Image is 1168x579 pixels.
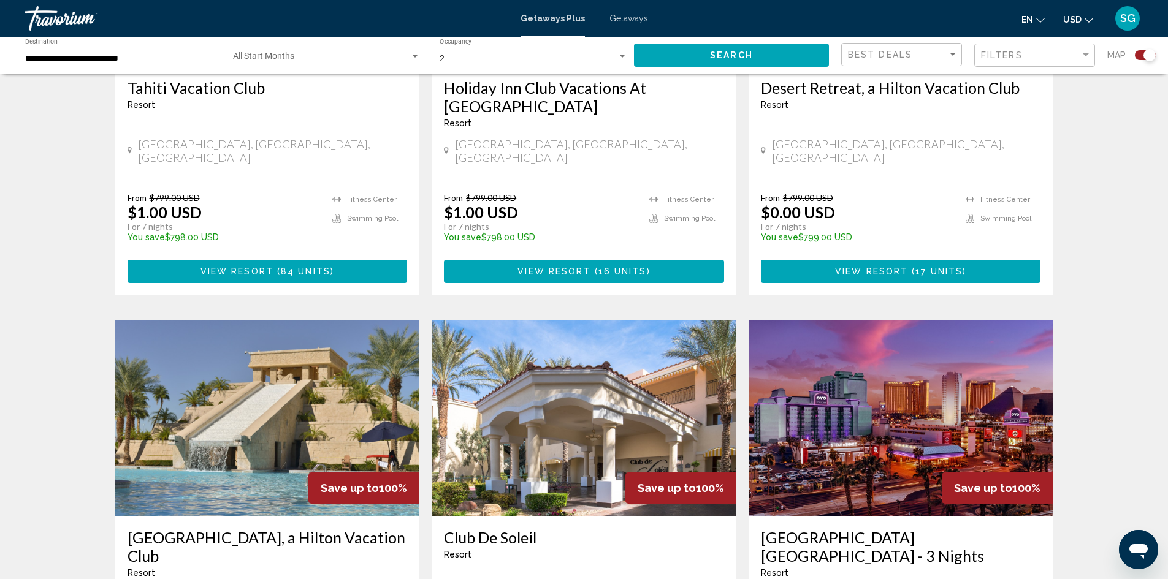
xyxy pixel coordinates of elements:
div: 100% [942,472,1053,504]
span: en [1021,15,1033,25]
span: Resort [761,100,788,110]
button: Search [634,44,829,66]
a: [GEOGRAPHIC_DATA], a Hilton Vacation Club [128,528,408,565]
span: You save [444,232,481,242]
a: Getaways [609,13,648,23]
span: SG [1120,12,1136,25]
p: $798.00 USD [128,232,321,242]
span: ( ) [273,267,334,277]
span: 16 units [598,267,647,277]
span: From [128,192,147,203]
span: [GEOGRAPHIC_DATA], [GEOGRAPHIC_DATA], [GEOGRAPHIC_DATA] [455,137,724,164]
a: Desert Retreat, a Hilton Vacation Club [761,78,1041,97]
span: Swimming Pool [664,214,715,222]
span: 17 units [915,267,963,277]
button: View Resort(17 units) [761,260,1041,282]
a: Travorium [25,6,508,31]
p: For 7 nights [128,221,321,232]
p: $0.00 USD [761,203,835,221]
span: 2 [440,53,445,63]
p: $1.00 USD [128,203,202,221]
p: $1.00 USD [444,203,518,221]
span: [GEOGRAPHIC_DATA], [GEOGRAPHIC_DATA], [GEOGRAPHIC_DATA] [138,137,407,164]
p: For 7 nights [444,221,637,232]
span: 84 units [281,267,330,277]
span: Fitness Center [664,195,714,203]
span: You save [128,232,165,242]
button: Filter [974,43,1095,68]
span: Save up to [638,482,696,494]
a: Getaways Plus [521,13,585,23]
span: Best Deals [848,50,912,59]
span: $799.00 USD [783,192,833,203]
span: Filters [981,50,1023,60]
iframe: Button to launch messaging window [1119,530,1158,569]
img: DN84O01X.jpg [115,320,420,516]
span: Fitness Center [347,195,397,203]
span: Resort [128,100,155,110]
span: Resort [444,118,471,128]
span: Save up to [321,482,379,494]
img: C616E01X.jpg [432,320,736,516]
button: Change currency [1063,10,1093,28]
p: $798.00 USD [444,232,637,242]
p: $799.00 USD [761,232,954,242]
span: Fitness Center [980,195,1030,203]
a: [GEOGRAPHIC_DATA] [GEOGRAPHIC_DATA] - 3 Nights [761,528,1041,565]
a: Club De Soleil [444,528,724,547]
span: Swimming Pool [980,214,1031,222]
button: User Menu [1112,6,1143,31]
button: Change language [1021,10,1045,28]
span: $799.00 USD [150,192,200,203]
img: RM79E01X.jpg [749,320,1053,516]
button: View Resort(84 units) [128,260,408,282]
div: 100% [308,472,419,504]
span: From [761,192,780,203]
span: ( ) [908,267,966,277]
span: View Resort [200,267,273,277]
button: View Resort(16 units) [444,260,724,282]
span: Search [710,51,753,61]
span: Save up to [954,482,1012,494]
span: Map [1107,47,1126,64]
span: Resort [761,568,788,578]
span: Resort [444,550,471,559]
span: ( ) [590,267,650,277]
span: [GEOGRAPHIC_DATA], [GEOGRAPHIC_DATA], [GEOGRAPHIC_DATA] [772,137,1041,164]
mat-select: Sort by [848,50,958,60]
span: You save [761,232,798,242]
a: Holiday Inn Club Vacations At [GEOGRAPHIC_DATA] [444,78,724,115]
p: For 7 nights [761,221,954,232]
span: View Resort [835,267,908,277]
span: Resort [128,568,155,578]
span: Swimming Pool [347,214,398,222]
div: 100% [625,472,736,504]
span: USD [1063,15,1082,25]
span: From [444,192,463,203]
span: $799.00 USD [466,192,516,203]
span: View Resort [517,267,590,277]
a: Tahiti Vacation Club [128,78,408,97]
